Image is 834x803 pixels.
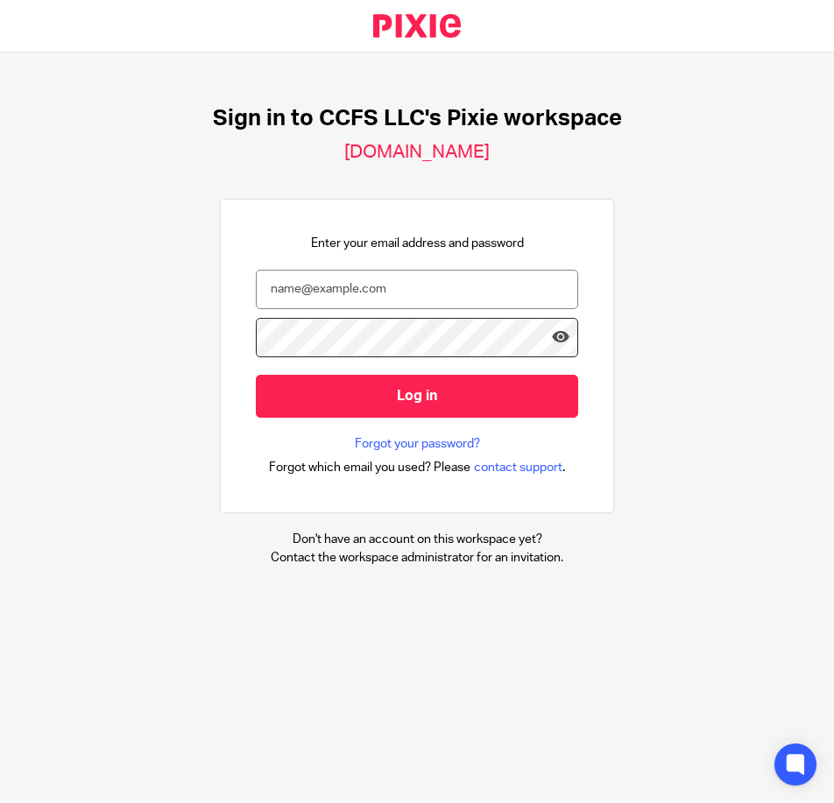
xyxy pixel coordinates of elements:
span: Forgot which email you used? Please [269,459,470,476]
span: contact support [474,459,562,476]
p: Contact the workspace administrator for an invitation. [271,549,563,567]
div: . [269,457,566,477]
h2: [DOMAIN_NAME] [344,141,490,164]
a: Forgot your password? [355,435,480,453]
p: Enter your email address and password [311,235,524,252]
p: Don't have an account on this workspace yet? [271,531,563,548]
input: name@example.com [256,270,578,309]
h1: Sign in to CCFS LLC's Pixie workspace [213,105,622,132]
input: Log in [256,375,578,418]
